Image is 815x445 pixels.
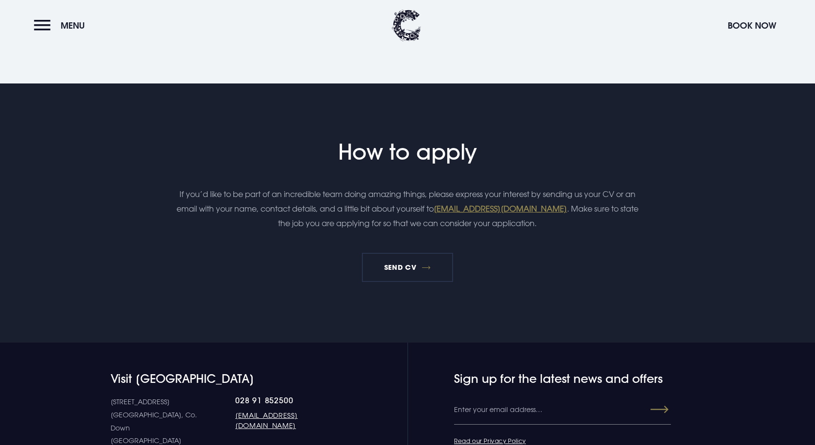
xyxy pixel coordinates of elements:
[634,401,668,418] button: Submit
[454,437,526,445] a: Read our Privacy Policy
[61,20,85,31] span: Menu
[177,187,638,231] p: If you’d like to be part of an incredible team doing amazing things, please express your interest...
[235,410,344,430] a: [EMAIL_ADDRESS][DOMAIN_NAME]
[454,396,671,425] input: Enter your email address…
[723,15,781,36] button: Book Now
[235,396,344,405] a: 028 91 852500
[111,372,344,386] h4: Visit [GEOGRAPHIC_DATA]
[362,253,453,282] a: Send CV
[454,372,632,386] h4: Sign up for the latest news and offers
[177,139,638,165] h2: How to apply
[434,204,567,214] a: [EMAIL_ADDRESS][DOMAIN_NAME]
[392,10,421,41] img: Clandeboye Lodge
[34,15,90,36] button: Menu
